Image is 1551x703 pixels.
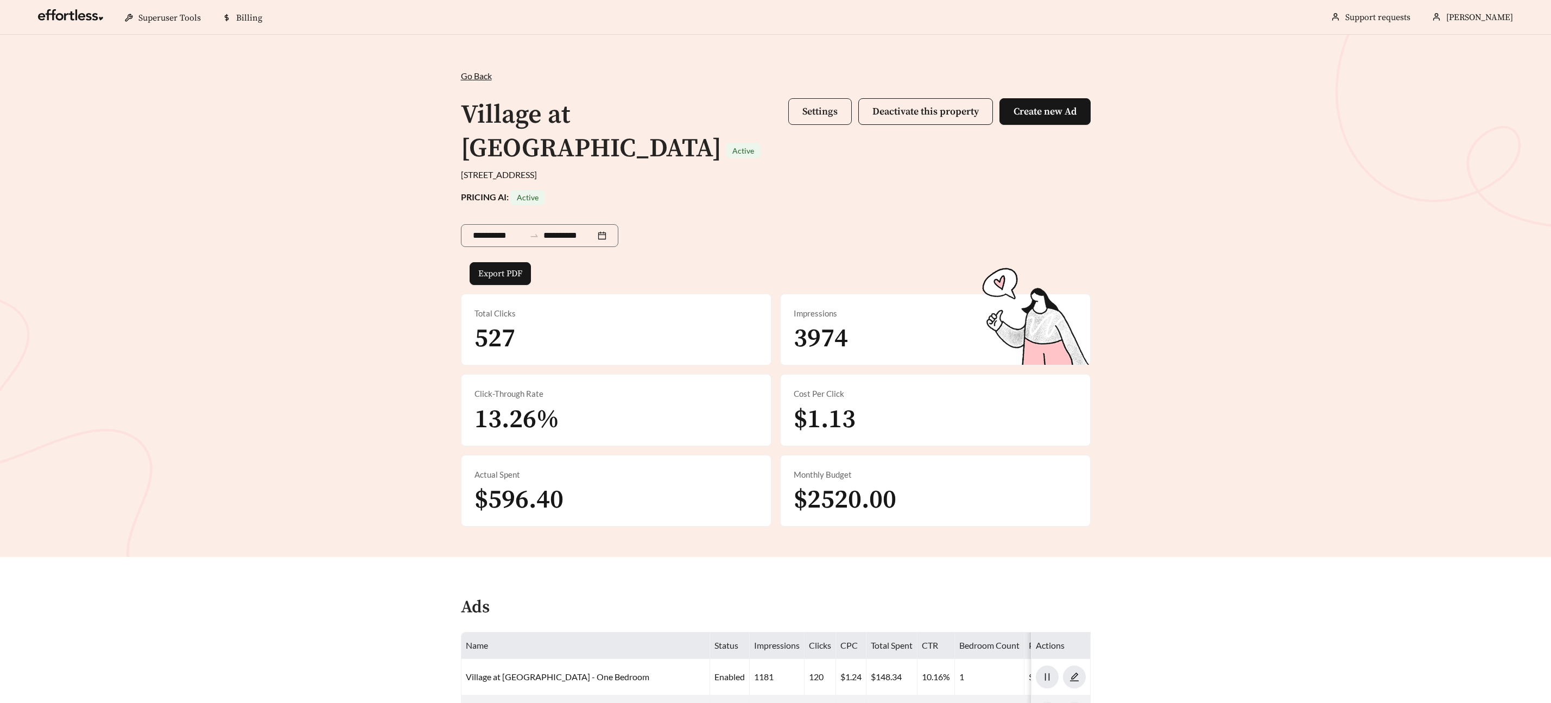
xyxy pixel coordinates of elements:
[1063,672,1086,682] a: edit
[474,484,564,516] span: $596.40
[236,12,262,23] span: Billing
[805,632,836,659] th: Clicks
[1014,105,1077,118] span: Create new Ad
[1031,632,1091,659] th: Actions
[1036,672,1058,682] span: pause
[794,322,848,355] span: 3974
[794,468,1077,481] div: Monthly Budget
[872,105,979,118] span: Deactivate this property
[750,632,805,659] th: Impressions
[1024,632,1122,659] th: PMS/Scraper Unit Price
[858,98,993,125] button: Deactivate this property
[470,262,531,285] button: Export PDF
[461,632,710,659] th: Name
[1063,672,1085,682] span: edit
[461,99,721,165] h1: Village at [GEOGRAPHIC_DATA]
[794,403,856,436] span: $1.13
[805,659,836,695] td: 120
[788,98,852,125] button: Settings
[474,468,758,481] div: Actual Spent
[474,307,758,320] div: Total Clicks
[461,598,490,617] h4: Ads
[917,659,955,695] td: 10.16%
[922,640,938,650] span: CTR
[955,659,1024,695] td: 1
[794,388,1077,400] div: Cost Per Click
[474,403,559,436] span: 13.26%
[836,659,866,695] td: $1.24
[529,231,539,240] span: to
[750,659,805,695] td: 1181
[794,307,1077,320] div: Impressions
[955,632,1024,659] th: Bedroom Count
[732,146,754,155] span: Active
[529,231,539,240] span: swap-right
[866,632,917,659] th: Total Spent
[474,388,758,400] div: Click-Through Rate
[866,659,917,695] td: $148.34
[1063,666,1086,688] button: edit
[999,98,1091,125] button: Create new Ad
[1024,659,1122,695] td: $1630
[466,672,649,682] a: Village at [GEOGRAPHIC_DATA] - One Bedroom
[710,632,750,659] th: Status
[794,484,896,516] span: $2520.00
[802,105,838,118] span: Settings
[1036,666,1059,688] button: pause
[714,672,745,682] span: enabled
[474,322,515,355] span: 527
[517,193,539,202] span: Active
[461,192,545,202] strong: PRICING AI:
[478,267,522,280] span: Export PDF
[138,12,201,23] span: Superuser Tools
[1345,12,1410,23] a: Support requests
[461,71,492,81] span: Go Back
[1446,12,1513,23] span: [PERSON_NAME]
[840,640,858,650] span: CPC
[461,168,1091,181] div: [STREET_ADDRESS]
